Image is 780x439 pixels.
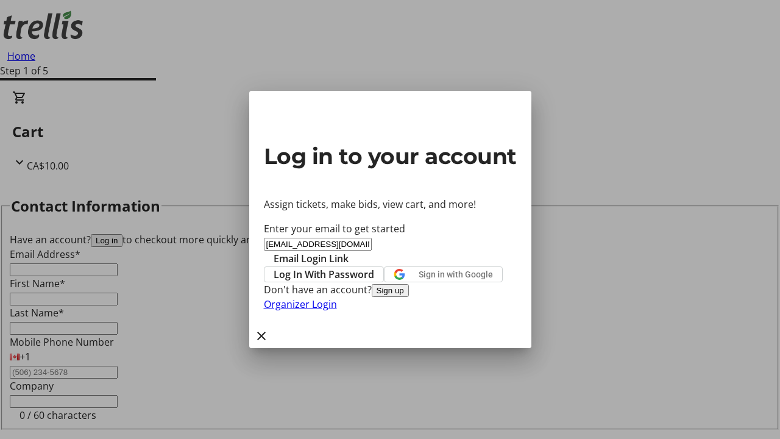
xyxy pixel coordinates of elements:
button: Log In With Password [264,266,384,282]
div: Don't have an account? [264,282,517,297]
button: Close [249,324,274,348]
p: Assign tickets, make bids, view cart, and more! [264,197,517,212]
input: Email Address [264,238,372,251]
button: Email Login Link [264,251,358,266]
button: Sign in with Google [384,266,503,282]
h2: Log in to your account [264,140,517,173]
span: Log In With Password [274,267,374,282]
a: Organizer Login [264,298,337,311]
span: Sign in with Google [419,269,493,279]
button: Sign up [372,284,409,297]
label: Enter your email to get started [264,222,405,235]
span: Email Login Link [274,251,349,266]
